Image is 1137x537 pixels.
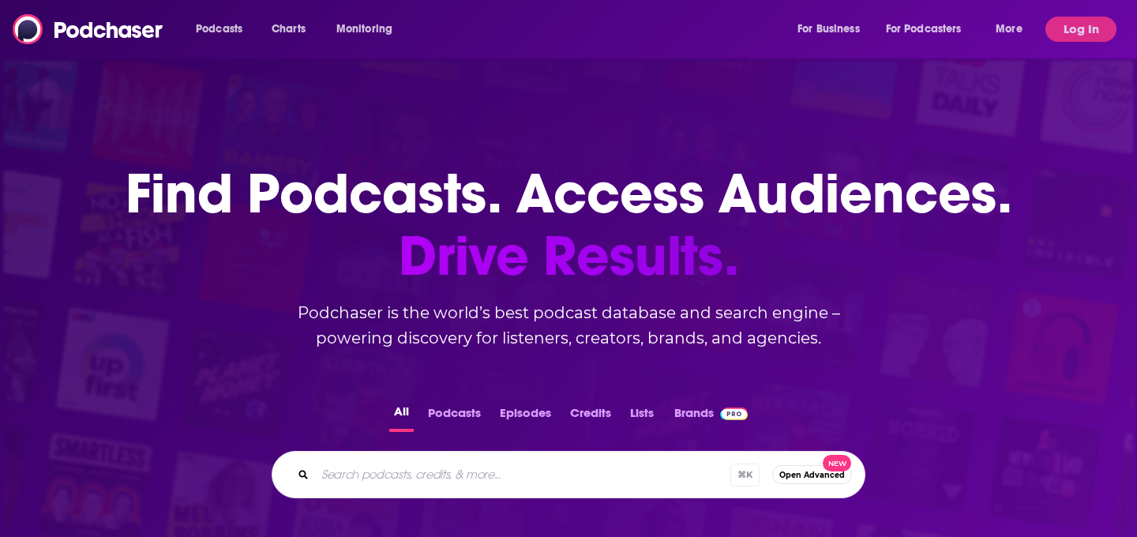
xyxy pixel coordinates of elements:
img: Podchaser Pro [720,407,748,420]
span: For Business [797,18,860,40]
span: Open Advanced [779,471,845,479]
h2: Podchaser is the world’s best podcast database and search engine – powering discovery for listene... [253,300,884,351]
button: Lists [625,401,659,432]
button: Open AdvancedNew [772,465,852,484]
img: Podchaser - Follow, Share and Rate Podcasts [13,14,164,44]
button: open menu [876,17,985,42]
button: Credits [565,401,616,432]
span: Monitoring [336,18,392,40]
span: More [996,18,1023,40]
span: For Podcasters [886,18,962,40]
span: Charts [272,18,306,40]
div: Search podcasts, credits, & more... [272,451,865,498]
span: Podcasts [196,18,242,40]
button: open menu [185,17,263,42]
span: Drive Results. [126,225,1012,287]
input: Search podcasts, credits, & more... [315,462,730,487]
span: New [823,455,851,471]
a: BrandsPodchaser Pro [674,401,748,432]
button: open menu [325,17,413,42]
button: open menu [985,17,1042,42]
h1: Find Podcasts. Access Audiences. [126,163,1012,287]
button: Log In [1045,17,1116,42]
span: ⌘ K [730,464,760,486]
button: Podcasts [423,401,486,432]
button: All [389,401,414,432]
button: Episodes [495,401,556,432]
button: open menu [786,17,880,42]
a: Charts [261,17,315,42]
